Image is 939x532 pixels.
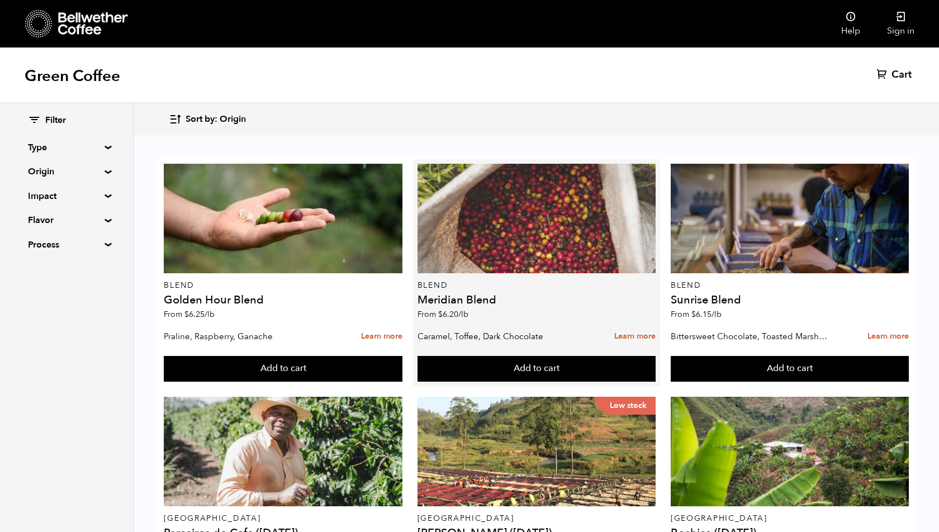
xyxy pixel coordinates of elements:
a: Learn more [361,325,402,349]
h4: Sunrise Blend [671,294,909,306]
button: Add to cart [418,356,656,382]
button: Add to cart [671,356,909,382]
p: Caramel, Toffee, Dark Chocolate [418,328,580,345]
p: Blend [671,282,909,289]
span: From [418,309,468,320]
a: Low stock [418,397,656,506]
span: $ [691,309,696,320]
span: Cart [891,68,912,82]
p: Bittersweet Chocolate, Toasted Marshmallow, Candied Orange, Praline [671,328,833,345]
p: [GEOGRAPHIC_DATA] [671,515,909,522]
p: Low stock [594,397,656,415]
span: From [671,309,722,320]
a: Learn more [614,325,656,349]
span: Filter [45,115,66,127]
span: $ [184,309,189,320]
bdi: 6.20 [438,309,468,320]
span: From [164,309,215,320]
summary: Impact [28,189,105,203]
summary: Type [28,141,105,154]
span: $ [438,309,443,320]
p: Blend [164,282,402,289]
button: Add to cart [164,356,402,382]
a: Cart [876,68,914,82]
p: Praline, Raspberry, Ganache [164,328,326,345]
summary: Process [28,238,105,251]
h4: Golden Hour Blend [164,294,402,306]
p: [GEOGRAPHIC_DATA] [164,515,402,522]
span: /lb [458,309,468,320]
p: Blend [418,282,656,289]
p: [GEOGRAPHIC_DATA] [418,515,656,522]
summary: Origin [28,165,105,178]
h1: Green Coffee [25,66,120,86]
a: Learn more [867,325,909,349]
span: /lb [205,309,215,320]
bdi: 6.25 [184,309,215,320]
bdi: 6.15 [691,309,722,320]
h4: Meridian Blend [418,294,656,306]
button: Sort by: Origin [169,106,246,132]
span: /lb [712,309,722,320]
summary: Flavor [28,213,105,227]
span: Sort by: Origin [186,113,246,126]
